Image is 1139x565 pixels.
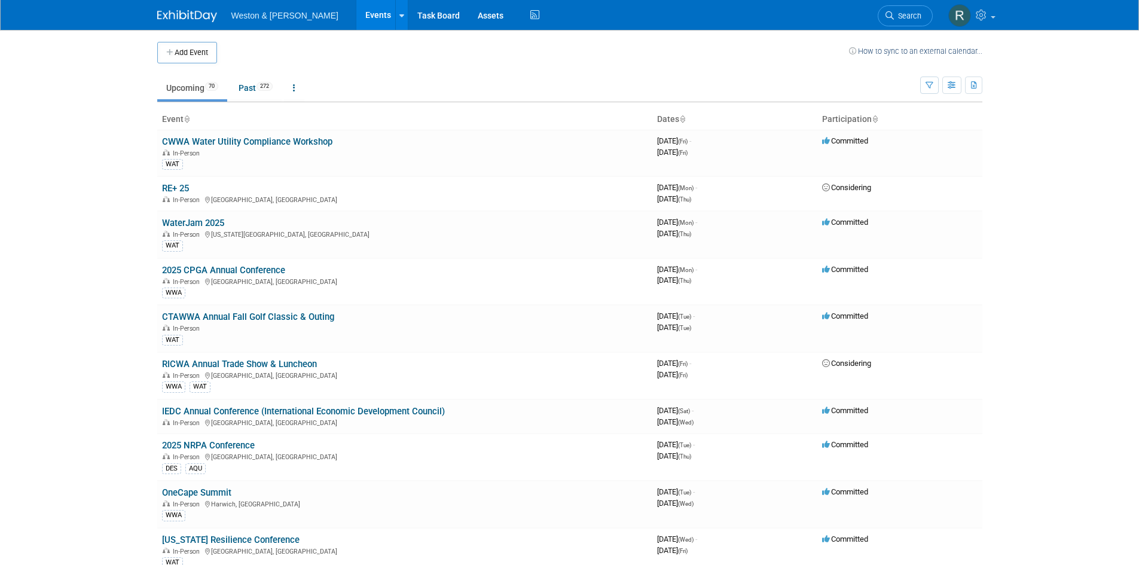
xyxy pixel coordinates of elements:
span: - [689,359,691,368]
span: [DATE] [657,546,688,555]
span: (Wed) [678,419,694,426]
span: [DATE] [657,276,691,285]
span: (Mon) [678,267,694,273]
div: WWA [162,510,185,521]
span: [DATE] [657,311,695,320]
span: [DATE] [657,183,697,192]
span: In-Person [173,231,203,239]
img: In-Person Event [163,500,170,506]
div: [GEOGRAPHIC_DATA], [GEOGRAPHIC_DATA] [162,546,648,555]
div: WAT [162,335,183,346]
div: WWA [162,381,185,392]
div: [GEOGRAPHIC_DATA], [GEOGRAPHIC_DATA] [162,370,648,380]
a: RICWA Annual Trade Show & Luncheon [162,359,317,369]
img: In-Person Event [163,231,170,237]
a: Upcoming70 [157,77,227,99]
div: [GEOGRAPHIC_DATA], [GEOGRAPHIC_DATA] [162,276,648,286]
span: In-Person [173,149,203,157]
span: In-Person [173,196,203,204]
span: - [689,136,691,145]
span: - [693,440,695,449]
span: - [695,535,697,543]
span: (Fri) [678,149,688,156]
a: [US_STATE] Resilience Conference [162,535,300,545]
span: (Fri) [678,138,688,145]
span: (Thu) [678,453,691,460]
span: Considering [822,183,871,192]
img: In-Person Event [163,196,170,202]
span: (Wed) [678,500,694,507]
span: Committed [822,440,868,449]
span: - [695,265,697,274]
span: (Wed) [678,536,694,543]
img: Raju Vasamsetti [948,4,971,27]
span: - [695,183,697,192]
th: Participation [817,109,982,130]
span: In-Person [173,419,203,427]
span: In-Person [173,500,203,508]
span: - [693,487,695,496]
span: (Fri) [678,361,688,367]
a: 2025 NRPA Conference [162,440,255,451]
span: Committed [822,136,868,145]
img: In-Person Event [163,325,170,331]
span: (Sat) [678,408,690,414]
span: 70 [205,82,218,91]
span: Committed [822,487,868,496]
span: [DATE] [657,406,694,415]
span: (Tue) [678,313,691,320]
span: [DATE] [657,265,697,274]
img: In-Person Event [163,548,170,554]
span: (Mon) [678,185,694,191]
span: (Thu) [678,231,691,237]
span: In-Person [173,548,203,555]
span: [DATE] [657,194,691,203]
div: [GEOGRAPHIC_DATA], [GEOGRAPHIC_DATA] [162,451,648,461]
img: ExhibitDay [157,10,217,22]
span: [DATE] [657,499,694,508]
span: [DATE] [657,487,695,496]
a: How to sync to an external calendar... [849,47,982,56]
img: In-Person Event [163,372,170,378]
span: [DATE] [657,370,688,379]
a: Sort by Participation Type [872,114,878,124]
div: WAT [162,240,183,251]
div: WAT [190,381,210,392]
span: Committed [822,311,868,320]
span: In-Person [173,453,203,461]
img: In-Person Event [163,419,170,425]
th: Dates [652,109,817,130]
div: AQU [185,463,206,474]
span: Committed [822,535,868,543]
span: Weston & [PERSON_NAME] [231,11,338,20]
span: (Tue) [678,442,691,448]
div: [GEOGRAPHIC_DATA], [GEOGRAPHIC_DATA] [162,194,648,204]
a: WaterJam 2025 [162,218,224,228]
button: Add Event [157,42,217,63]
span: - [693,311,695,320]
span: [DATE] [657,218,697,227]
span: Committed [822,406,868,415]
span: 272 [256,82,273,91]
span: (Mon) [678,219,694,226]
span: [DATE] [657,535,697,543]
span: (Thu) [678,196,691,203]
th: Event [157,109,652,130]
a: Search [878,5,933,26]
span: [DATE] [657,148,688,157]
a: OneCape Summit [162,487,231,498]
div: WWA [162,288,185,298]
span: Committed [822,265,868,274]
a: CWWA Water Utility Compliance Workshop [162,136,332,147]
a: IEDC Annual Conference (International Economic Development Council) [162,406,445,417]
span: (Thu) [678,277,691,284]
div: WAT [162,159,183,170]
img: In-Person Event [163,149,170,155]
span: [DATE] [657,229,691,238]
div: Harwich, [GEOGRAPHIC_DATA] [162,499,648,508]
span: - [692,406,694,415]
span: - [695,218,697,227]
span: [DATE] [657,440,695,449]
a: Sort by Start Date [679,114,685,124]
img: In-Person Event [163,278,170,284]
